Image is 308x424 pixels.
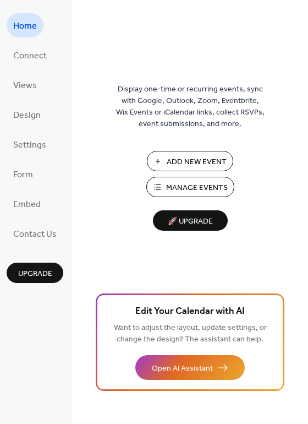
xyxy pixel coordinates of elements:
a: Home [7,13,43,37]
button: Upgrade [7,263,63,283]
span: Settings [13,137,46,154]
span: Embed [13,196,41,214]
a: Embed [7,192,47,216]
a: Views [7,73,43,97]
span: Design [13,107,41,124]
a: Contact Us [7,221,63,246]
span: Home [13,18,37,35]
a: Form [7,162,40,186]
span: Display one-time or recurring events, sync with Google, Outlook, Zoom, Eventbrite, Wix Events or ... [116,84,265,130]
a: Connect [7,43,53,67]
button: Open AI Assistant [135,355,245,380]
span: Views [13,77,37,95]
span: Open AI Assistant [152,363,213,374]
span: 🚀 Upgrade [159,214,221,229]
button: 🚀 Upgrade [153,210,228,231]
span: Manage Events [166,182,228,194]
button: Add New Event [147,151,233,171]
span: Add New Event [167,156,227,168]
span: Connect [13,47,47,65]
span: Upgrade [18,268,52,280]
span: Want to adjust the layout, update settings, or change the design? The assistant can help. [114,320,267,347]
span: Edit Your Calendar with AI [135,304,245,319]
span: Contact Us [13,226,57,243]
a: Settings [7,132,53,156]
a: Design [7,102,47,127]
button: Manage Events [146,177,234,197]
span: Form [13,166,33,184]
